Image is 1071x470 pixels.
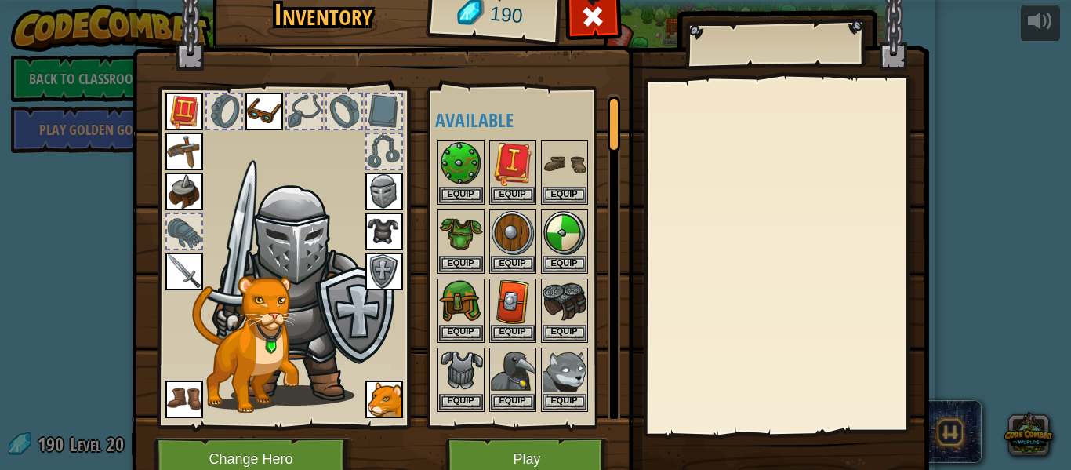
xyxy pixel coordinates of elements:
[439,256,483,272] button: Equip
[192,276,299,413] img: cougar-paper-dolls.png
[543,349,586,393] img: portrait.png
[439,187,483,203] button: Equip
[439,349,483,393] img: portrait.png
[439,325,483,341] button: Equip
[165,93,203,130] img: portrait.png
[165,253,203,290] img: portrait.png
[491,256,535,272] button: Equip
[543,256,586,272] button: Equip
[543,211,586,255] img: portrait.png
[205,177,397,406] img: male.png
[165,173,203,210] img: portrait.png
[245,93,283,130] img: portrait.png
[439,280,483,324] img: portrait.png
[435,110,620,130] h4: Available
[543,325,586,341] button: Equip
[491,211,535,255] img: portrait.png
[365,213,403,250] img: portrait.png
[491,280,535,324] img: portrait.png
[543,142,586,186] img: portrait.png
[491,142,535,186] img: portrait.png
[165,381,203,418] img: portrait.png
[365,253,403,290] img: portrait.png
[165,133,203,170] img: portrait.png
[439,394,483,410] button: Equip
[491,394,535,410] button: Equip
[491,187,535,203] button: Equip
[439,211,483,255] img: portrait.png
[365,381,403,418] img: portrait.png
[439,142,483,186] img: portrait.png
[543,187,586,203] button: Equip
[365,173,403,210] img: portrait.png
[491,325,535,341] button: Equip
[491,349,535,393] img: portrait.png
[543,394,586,410] button: Equip
[543,280,586,324] img: portrait.png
